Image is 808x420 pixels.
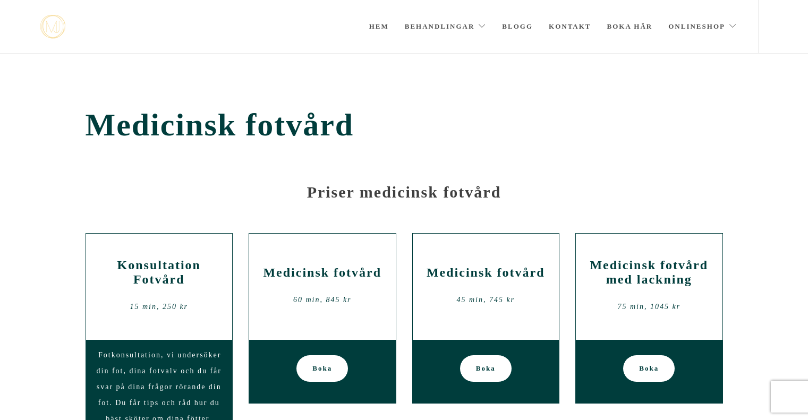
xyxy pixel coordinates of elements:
a: Boka [460,355,512,382]
a: Boka [296,355,348,382]
span: Medicinsk fotvård [86,107,723,143]
h2: Medicinsk fotvård [421,265,551,280]
div: 60 min, 845 kr [257,292,388,308]
h2: Konsultation Fotvård [94,258,225,287]
span: Boka [312,355,332,382]
a: Boka [623,355,675,382]
h2: Medicinsk fotvård med lackning [584,258,715,287]
a: mjstudio mjstudio mjstudio [40,15,65,39]
h2: Medicinsk fotvård [257,265,388,280]
img: mjstudio [40,15,65,39]
div: 75 min, 1045 kr [584,299,715,315]
div: 45 min, 745 kr [421,292,551,308]
strong: Priser medicinsk fotvård [307,183,501,201]
span: Boka [476,355,496,382]
div: 15 min, 250 kr [94,299,225,315]
span: Boka [639,355,659,382]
